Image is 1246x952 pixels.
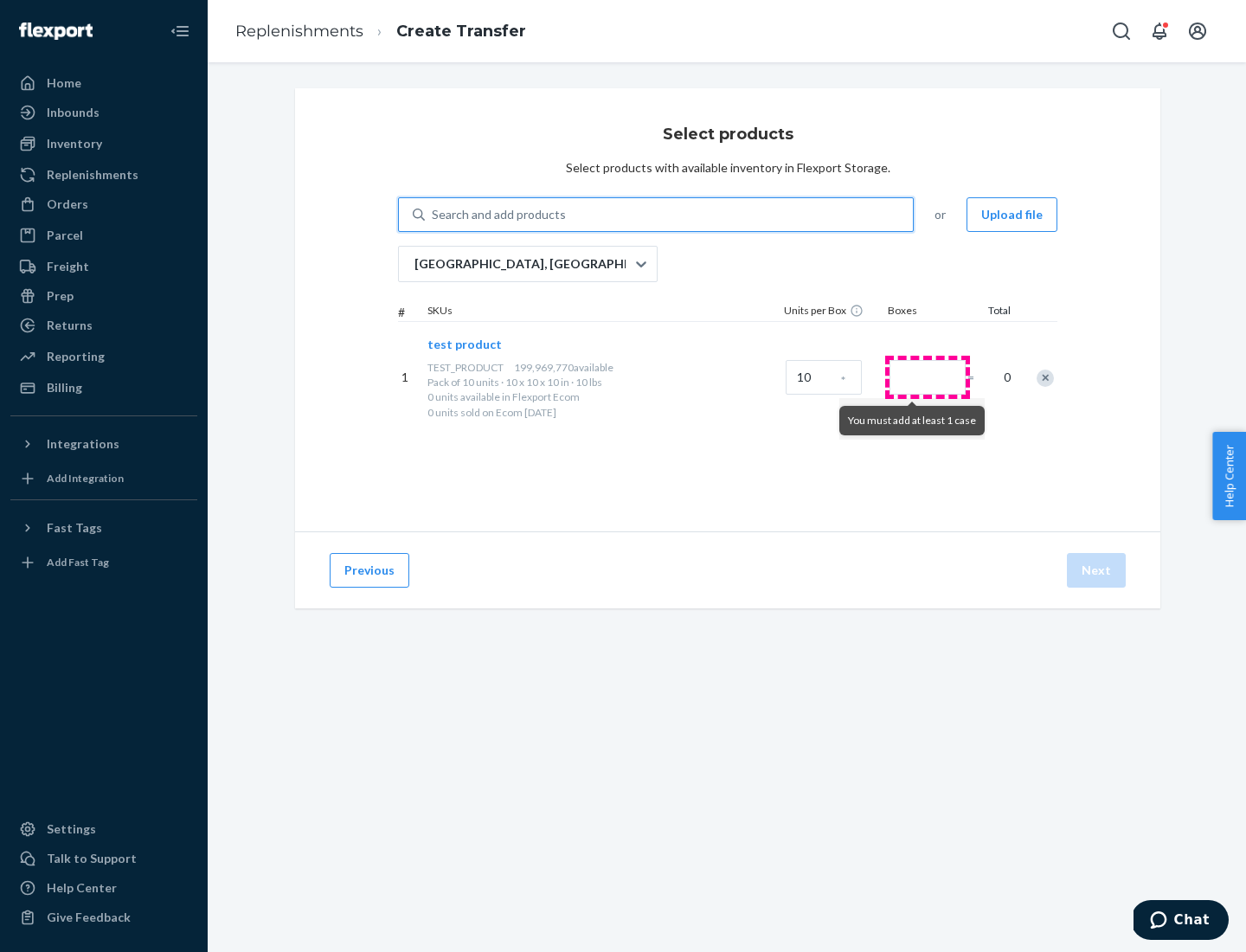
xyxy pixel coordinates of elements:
span: or [934,206,946,223]
button: Open notifications [1142,14,1177,48]
p: 0 units available in Flexport Ecom [427,389,779,404]
button: Next [1067,553,1126,588]
a: Parcel [10,222,197,249]
button: Open Search Box [1104,14,1139,48]
div: Pack of 10 units · 10 x 10 x 10 in · 10 lbs [427,375,779,389]
button: Previous [330,553,409,588]
a: Home [10,69,197,97]
div: Replenishments [47,166,138,183]
a: Returns [10,312,197,339]
span: TEST_PRODUCT [427,361,504,374]
div: Add Fast Tag [47,555,109,569]
button: Upload file [967,197,1057,232]
div: Inbounds [47,104,100,121]
span: = [967,369,985,386]
a: Replenishments [10,161,197,189]
div: Returns [47,317,93,334]
button: Give Feedback [10,904,197,931]
a: Help Center [10,874,197,902]
input: [GEOGRAPHIC_DATA], [GEOGRAPHIC_DATA] [413,255,414,273]
span: 199,969,770 available [514,361,613,374]
div: Orders [47,196,88,213]
div: # [398,304,424,321]
a: Freight [10,253,197,280]
div: Reporting [47,348,105,365]
span: test product [427,337,502,351]
div: Integrations [47,435,119,453]
button: Integrations [10,430,197,458]
a: Create Transfer [396,22,526,41]
div: Prep [47,287,74,305]
div: You must add at least 1 case [839,406,985,435]
img: Flexport logo [19,23,93,40]
iframe: Opens a widget where you can chat to one of our agents [1134,900,1229,943]
button: test product [427,336,502,353]
a: Add Fast Tag [10,549,197,576]
a: Settings [10,815,197,843]
div: Add Integration [47,471,124,486]
button: Help Center [1212,432,1246,520]
a: Inventory [10,130,197,158]
input: Case Quantity [786,360,862,395]
div: Select products with available inventory in Flexport Storage. [566,159,890,177]
a: Orders [10,190,197,218]
p: [GEOGRAPHIC_DATA], [GEOGRAPHIC_DATA] [414,255,634,273]
div: Home [47,74,81,92]
div: Billing [47,379,82,396]
div: Help Center [47,879,117,897]
p: 0 units sold on Ecom [DATE] [427,405,779,420]
div: Talk to Support [47,850,137,867]
button: Talk to Support [10,845,197,872]
div: Inventory [47,135,102,152]
a: Billing [10,374,197,402]
div: Total [971,303,1014,321]
div: Give Feedback [47,909,131,926]
ol: breadcrumbs [222,6,540,57]
button: Open account menu [1180,14,1215,48]
button: Fast Tags [10,514,197,542]
a: Inbounds [10,99,197,126]
span: 0 [993,369,1011,386]
a: Reporting [10,343,197,370]
h3: Select products [663,123,793,145]
div: Fast Tags [47,519,102,537]
button: Close Navigation [163,14,197,48]
div: Boxes [884,303,971,321]
div: Parcel [47,227,83,244]
div: Freight [47,258,89,275]
p: 1 [401,369,421,386]
div: SKUs [424,303,780,321]
div: Units per Box [780,303,884,321]
div: Search and add products [432,206,566,223]
div: Remove Item [1037,370,1054,387]
div: Settings [47,820,96,838]
a: Replenishments [235,22,363,41]
input: Number of boxes [890,360,966,395]
a: Prep [10,282,197,310]
a: Add Integration [10,465,197,492]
